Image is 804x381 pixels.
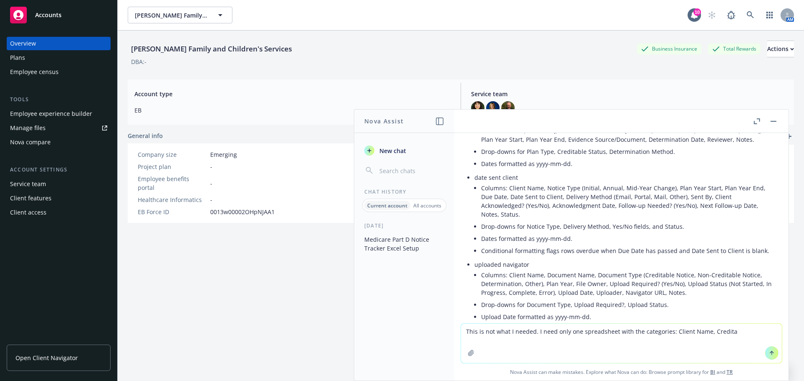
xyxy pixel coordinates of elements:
p: All accounts [413,202,441,209]
button: New chat [361,143,448,158]
li: Columns: Client Name, Document Name, Document Type (Creditable Notice, Non-Creditable Notice, Det... [481,269,775,299]
div: Employee benefits portal [138,174,207,192]
a: TR [727,368,733,376]
a: Overview [7,37,111,50]
div: Tools [7,95,111,104]
div: Healthcare Informatics [138,195,207,204]
div: Company size [138,150,207,159]
span: General info [128,131,163,140]
span: - [210,162,212,171]
span: Nova Assist can make mistakes. Explore what Nova can do: Browse prompt library for and [458,363,785,381]
span: Account type [134,89,451,98]
div: EB Force ID [138,207,207,216]
div: Total Rewards [708,43,760,54]
button: [PERSON_NAME] Family and Children's Services [128,7,232,23]
li: Conditional formatting flags rows overdue when Due Date has passed and Date Sent to Client is blank. [481,245,775,257]
a: Accounts [7,3,111,27]
div: Employee experience builder [10,107,92,120]
div: 10 [693,8,701,16]
span: New chat [378,146,406,155]
a: Service team [7,177,111,191]
span: 0013w00002OHpNJAA1 [210,207,275,216]
div: Client access [10,206,46,219]
span: Accounts [35,12,62,18]
a: Start snowing [703,7,720,23]
div: Project plan [138,162,207,171]
textarea: This is not what I needed. I need only one spreadsheet with the categories: Client Name, Credita [461,324,782,363]
button: Actions [767,41,794,57]
span: - [210,179,212,188]
a: Client features [7,192,111,205]
img: photo [486,101,500,115]
div: Chat History [354,188,454,195]
a: BI [710,368,715,376]
li: Drop-downs for Notice Type, Delivery Method, Yes/No fields, and Status. [481,220,775,233]
a: Client access [7,206,111,219]
span: Service team [471,89,787,98]
div: Business Insurance [637,43,701,54]
li: Columns: Client Name, Notice Type (Initial, Annual, Mid-Year Change), Plan Year Start, Plan Year ... [481,182,775,220]
li: Dates formatted as yyyy-mm-dd. [481,233,775,245]
span: Emerging [210,150,237,159]
p: Current account [367,202,407,209]
a: Employee census [7,65,111,79]
a: Manage files [7,121,111,135]
p: uploaded navigator [474,260,775,269]
a: Report a Bug [723,7,740,23]
img: photo [501,101,515,115]
a: Switch app [761,7,778,23]
div: [DATE] [354,222,454,229]
span: EB [134,106,451,115]
a: add [784,131,794,141]
a: Search [742,7,759,23]
li: Upload Date formatted as yyyy-mm-dd. [481,311,775,323]
button: Medicare Part D Notice Tracker Excel Setup [361,233,448,255]
a: Nova compare [7,136,111,149]
div: Employee census [10,65,59,79]
div: [PERSON_NAME] Family and Children's Services [128,43,295,54]
div: DBA: - [131,57,147,66]
div: Plans [10,51,25,64]
div: Client features [10,192,52,205]
li: Dates formatted as yyyy-mm-dd. [481,158,775,170]
span: - [210,195,212,204]
li: Drop-downs for Document Type, Upload Required?, Upload Status. [481,299,775,311]
div: Account settings [7,166,111,174]
span: [PERSON_NAME] Family and Children's Services [135,11,207,20]
input: Search chats [378,165,444,176]
a: Plans [7,51,111,64]
li: Drop-downs for Plan Type, Creditable Status, Determination Method. [481,146,775,158]
h1: Nova Assist [364,117,404,125]
span: Open Client Navigator [15,353,78,362]
div: Overview [10,37,36,50]
a: Employee experience builder [7,107,111,120]
div: Manage files [10,121,46,135]
div: Nova compare [10,136,51,149]
img: photo [471,101,484,115]
div: Service team [10,177,46,191]
p: date sent client [474,173,775,182]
